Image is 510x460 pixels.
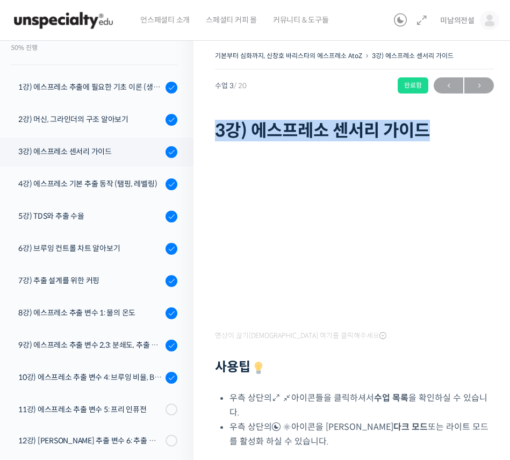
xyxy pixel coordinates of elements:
div: 7강) 추출 설계를 위한 커핑 [18,275,162,286]
span: → [464,78,494,93]
div: 8강) 에스프레소 추출 변수 1: 물의 온도 [18,307,162,319]
a: 기본부터 심화까지, 신창호 바리스타의 에스프레소 AtoZ [215,52,362,60]
div: 11강) 에스프레소 추출 변수 5: 프리 인퓨전 [18,404,162,415]
span: 영상이 끊기[DEMOGRAPHIC_DATA] 여기를 클릭해주세요 [215,332,386,340]
div: 2강) 머신, 그라인더의 구조 알아보기 [18,113,162,125]
div: 50% 진행 [11,45,177,51]
div: 3강) 에스프레소 센서리 가이드 [18,146,162,157]
h1: 3강) 에스프레소 센서리 가이드 [215,120,494,141]
div: 12강) [PERSON_NAME] 추출 변수 6: 추출 압력 [18,435,162,447]
a: 홈 [3,341,71,368]
strong: 사용팁 [215,359,267,375]
span: 미남의전설 [440,16,475,25]
img: 💡 [252,362,265,375]
span: 홈 [34,357,40,365]
a: 설정 [139,341,206,368]
div: 1강) 에스프레소 추출에 필요한 기초 이론 (생두, 가공, 로스팅) [18,81,162,93]
div: 5강) TDS와 추출 수율 [18,210,162,222]
span: 수업 3 [215,82,247,89]
div: 4강) 에스프레소 기본 추출 동작 (탬핑, 레벨링) [18,178,162,190]
li: 우측 상단의 아이콘들을 클릭하셔서 을 확인하실 수 있습니다. [229,391,494,420]
span: 대화 [98,357,111,366]
div: 9강) 에스프레소 추출 변수 2,3: 분쇄도, 추출 시간 [18,339,162,351]
a: 다음→ [464,77,494,94]
div: 10강) 에스프레소 추출 변수 4: 브루잉 비율, Brew Ratio [18,371,162,383]
b: 다크 모드 [393,421,428,433]
li: 우측 상단의 아이콘을 [PERSON_NAME] 또는 라이트 모드를 활성화 하실 수 있습니다. [229,420,494,449]
div: 완료함 [398,77,428,94]
a: 대화 [71,341,139,368]
span: / 20 [234,81,247,90]
span: ← [434,78,463,93]
span: 설정 [166,357,179,365]
a: ←이전 [434,77,463,94]
b: 수업 목록 [374,392,408,404]
div: 6강) 브루잉 컨트롤 차트 알아보기 [18,242,162,254]
a: 3강) 에스프레소 센서리 가이드 [372,52,454,60]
